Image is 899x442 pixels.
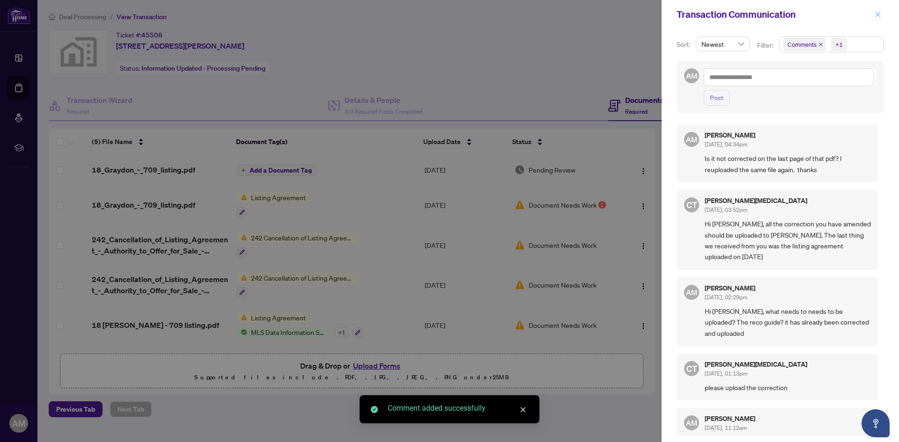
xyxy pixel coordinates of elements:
[705,415,755,422] h5: [PERSON_NAME]
[862,409,890,437] button: Open asap
[686,287,697,298] span: AM
[705,306,871,339] span: Hi [PERSON_NAME], what needs to needs to be uploaded? The reco guide? it has already been correct...
[677,39,692,50] p: Sort:
[835,40,843,49] div: +1
[705,206,747,213] span: [DATE], 03:52pm
[686,70,697,81] span: AM
[705,141,747,148] span: [DATE], 04:34pm
[875,11,881,18] span: close
[705,218,871,262] span: Hi [PERSON_NAME], all the correction you have amended should be uploaded to [PERSON_NAME]. The la...
[757,40,775,51] p: Filter:
[518,405,528,415] a: Close
[686,362,697,375] span: CT
[371,406,378,413] span: check-circle
[705,153,871,175] span: Is it not corrected on the last page of that pdf? I reuploaded the same file again. thanks
[388,403,528,414] div: Comment added successfully
[705,294,747,301] span: [DATE], 02:29pm
[705,132,755,138] h5: [PERSON_NAME]
[701,37,744,51] span: Newest
[705,424,747,431] span: [DATE], 11:12am
[818,42,823,47] span: close
[788,40,817,49] span: Comments
[705,197,807,204] h5: [PERSON_NAME][MEDICAL_DATA]
[705,361,807,368] h5: [PERSON_NAME][MEDICAL_DATA]
[705,370,747,377] span: [DATE], 01:13pm
[704,90,730,106] button: Post
[677,7,872,22] div: Transaction Communication
[520,406,526,413] span: close
[705,382,871,393] span: please upload the correction
[686,417,697,428] span: AM
[686,134,697,145] span: AM
[705,285,755,291] h5: [PERSON_NAME]
[686,198,697,211] span: CT
[783,38,825,51] span: Comments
